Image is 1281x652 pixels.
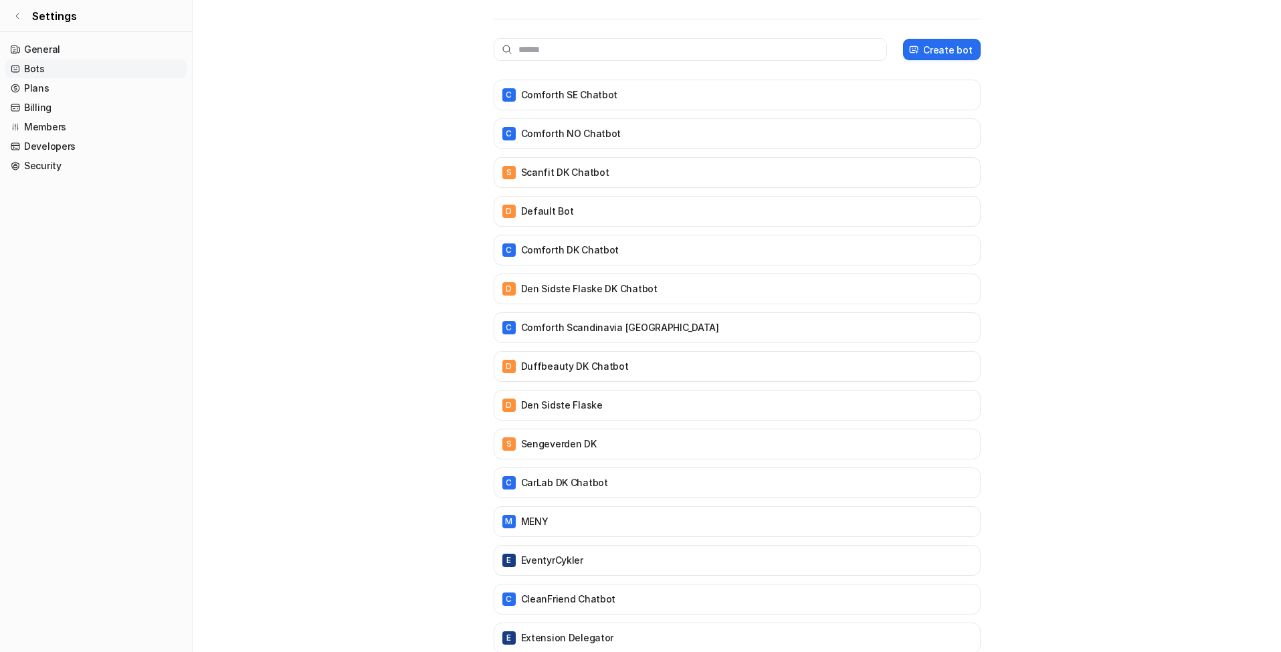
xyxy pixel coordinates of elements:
[64,438,74,449] button: Gif picker
[502,554,516,567] span: E
[65,7,112,17] h1: Operator
[5,156,187,175] a: Security
[923,43,972,57] p: Create bot
[21,438,31,449] button: Upload attachment
[521,554,583,567] p: EventyrCykler
[502,592,516,606] span: C
[5,60,187,78] a: Bots
[229,433,251,454] button: Send a message…
[85,438,96,449] button: Start recording
[5,137,187,156] a: Developers
[502,166,516,179] span: S
[502,399,516,412] span: D
[59,247,246,418] div: Is that the way to go? Is there a way to implement the same columns across the bots? the GUI is q...
[502,437,516,451] span: S
[11,95,257,522] div: sho@ad-client.com says…
[5,98,187,117] a: Billing
[521,476,608,490] p: CarLab DK Chatbot
[9,5,34,31] button: go back
[502,88,516,102] span: C
[521,515,549,528] p: MENY
[502,243,516,257] span: C
[502,515,516,528] span: M
[11,410,256,433] textarea: Message…
[521,399,603,412] p: Den sidste flaske
[521,282,658,296] p: Den sidste flaske DK Chatbot
[521,166,609,179] p: Scanfit DK Chatbot
[65,17,167,30] p: The team can also help
[502,360,516,373] span: D
[521,127,621,140] p: Comforth NO Chatbot
[521,205,574,218] p: Default Bot
[38,7,60,29] img: Profile image for Operator
[42,438,53,449] button: Emoji picker
[521,631,614,645] p: Extension Delegator
[502,321,516,334] span: C
[502,476,516,490] span: C
[5,40,187,59] a: General
[521,437,597,451] p: Sengeverden DK
[59,103,246,182] div: Hi [PERSON_NAME], Is it possible to use your services to automatically analyze tickets? — for exa...
[502,205,516,218] span: D
[235,5,259,29] div: Close
[11,77,257,95] div: [DATE]
[502,127,516,140] span: C
[521,243,619,257] p: Comforth DK Chatbot
[903,39,980,60] button: Create bot
[521,88,618,102] p: Comforth SE Chatbot
[521,360,629,373] p: Duffbeauty DK Chatbot
[908,45,919,55] img: create
[209,5,235,31] button: Home
[48,95,257,511] div: Hi [PERSON_NAME],Is it possible to use your services to automatically analyze tickets? — for exam...
[5,79,187,98] a: Plans
[521,321,719,334] p: Comforth Scandinavia [GEOGRAPHIC_DATA]
[5,118,187,136] a: Members
[502,282,516,296] span: D
[521,592,616,606] p: CleanFriend Chatbot
[59,189,246,241] div: I see in the history tab that its possible for me to add custom fields with this, then in theory ...
[502,631,516,645] span: E
[32,8,77,24] span: Settings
